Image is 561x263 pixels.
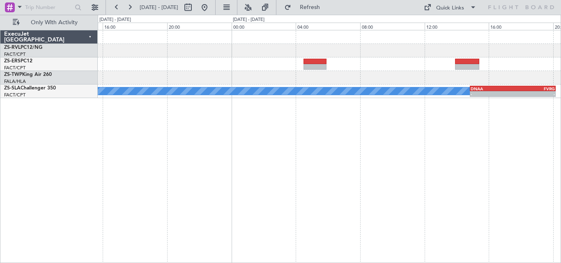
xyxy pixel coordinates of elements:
[471,86,513,91] div: DNAA
[4,72,22,77] span: ZS-TWP
[4,59,21,64] span: ZS-ERS
[21,20,87,25] span: Only With Activity
[25,1,72,14] input: Trip Number
[471,91,513,96] div: -
[420,1,481,14] button: Quick Links
[293,5,327,10] span: Refresh
[4,45,21,50] span: ZS-RVL
[296,23,360,30] div: 04:00
[436,4,464,12] div: Quick Links
[513,86,555,91] div: FVRG
[4,51,25,57] a: FACT/CPT
[4,65,25,71] a: FACT/CPT
[280,1,330,14] button: Refresh
[4,86,56,91] a: ZS-SLAChallenger 350
[233,16,264,23] div: [DATE] - [DATE]
[140,4,178,11] span: [DATE] - [DATE]
[489,23,553,30] div: 16:00
[167,23,232,30] div: 20:00
[9,16,89,29] button: Only With Activity
[4,59,32,64] a: ZS-ERSPC12
[425,23,489,30] div: 12:00
[103,23,167,30] div: 16:00
[4,72,52,77] a: ZS-TWPKing Air 260
[4,45,42,50] a: ZS-RVLPC12/NG
[232,23,296,30] div: 00:00
[4,78,26,85] a: FALA/HLA
[4,86,21,91] span: ZS-SLA
[513,91,555,96] div: -
[360,23,425,30] div: 08:00
[99,16,131,23] div: [DATE] - [DATE]
[4,92,25,98] a: FACT/CPT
